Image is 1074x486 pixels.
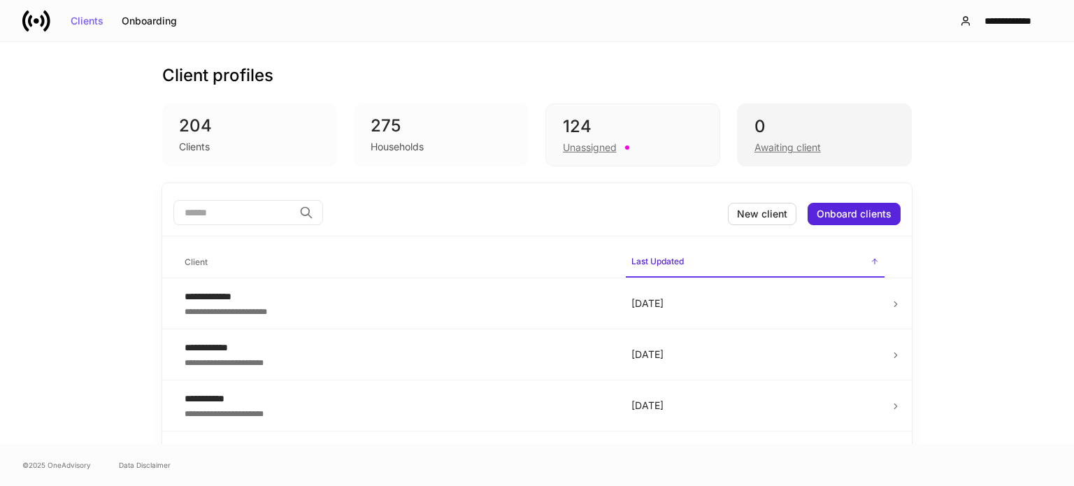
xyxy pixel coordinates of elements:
h6: Client [185,255,208,269]
button: Onboarding [113,10,186,32]
span: Last Updated [626,248,885,278]
div: 0Awaiting client [737,103,912,166]
h6: Last Updated [631,255,684,268]
h3: Client profiles [162,64,273,87]
div: New client [737,209,787,219]
p: [DATE] [631,348,879,362]
div: Unassigned [563,141,617,155]
div: Households [371,140,424,154]
div: 124 [563,115,703,138]
div: Onboard clients [817,209,892,219]
span: © 2025 OneAdvisory [22,459,91,471]
button: New client [728,203,796,225]
a: Data Disclaimer [119,459,171,471]
div: 124Unassigned [545,103,720,166]
div: Clients [179,140,210,154]
div: Awaiting client [754,141,821,155]
span: Client [179,248,615,277]
div: 275 [371,115,512,137]
div: Onboarding [122,16,177,26]
p: [DATE] [631,296,879,310]
div: 0 [754,115,894,138]
div: 204 [179,115,320,137]
button: Clients [62,10,113,32]
p: [DATE] [631,399,879,413]
button: Onboard clients [808,203,901,225]
div: Clients [71,16,103,26]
